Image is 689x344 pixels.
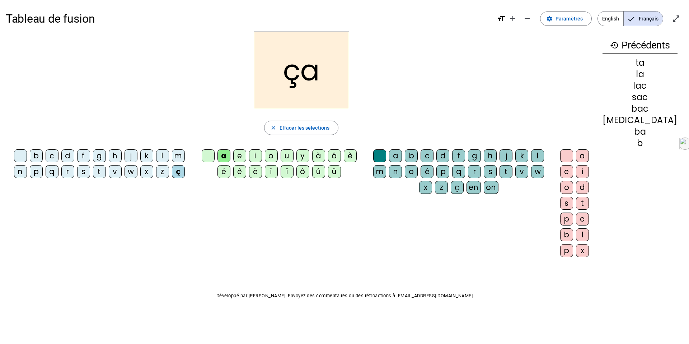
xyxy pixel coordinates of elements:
button: Diminuer la taille de la police [520,11,534,26]
div: j [125,149,137,162]
mat-button-toggle-group: Language selection [597,11,663,26]
span: Paramètres [556,14,583,23]
div: ô [296,165,309,178]
h2: ça [254,32,349,109]
button: Augmenter la taille de la police [506,11,520,26]
div: g [93,149,106,162]
div: i [576,165,589,178]
div: c [576,213,589,226]
mat-icon: add [508,14,517,23]
div: m [172,149,185,162]
div: k [140,149,153,162]
div: î [265,165,278,178]
div: b [30,149,43,162]
div: e [233,149,246,162]
div: a [217,149,230,162]
div: lac [603,82,678,90]
div: bac [603,104,678,113]
div: ê [233,165,246,178]
div: è [344,149,357,162]
div: ta [603,59,678,67]
div: p [30,165,43,178]
div: s [484,165,497,178]
button: Effacer les sélections [264,121,338,135]
div: w [531,165,544,178]
div: v [515,165,528,178]
div: l [156,149,169,162]
div: b [560,228,573,241]
div: d [61,149,74,162]
div: t [576,197,589,210]
div: x [576,244,589,257]
div: k [515,149,528,162]
div: r [61,165,74,178]
div: on [484,181,498,194]
span: Français [624,11,663,26]
div: s [560,197,573,210]
div: f [77,149,90,162]
h1: Tableau de fusion [6,7,491,30]
div: t [93,165,106,178]
div: à [312,149,325,162]
div: d [576,181,589,194]
mat-icon: open_in_full [672,14,680,23]
div: h [109,149,122,162]
div: ë [249,165,262,178]
div: d [436,149,449,162]
div: c [421,149,433,162]
div: x [419,181,432,194]
div: ç [172,165,185,178]
div: o [405,165,418,178]
div: b [603,139,678,148]
div: q [46,165,58,178]
div: l [531,149,544,162]
div: t [500,165,512,178]
div: h [484,149,497,162]
div: n [14,165,27,178]
div: e [560,165,573,178]
p: Développé par [PERSON_NAME]. Envoyez des commentaires ou des rétroactions à [EMAIL_ADDRESS][DOMAI... [6,292,683,300]
div: la [603,70,678,79]
div: a [389,149,402,162]
div: n [389,165,402,178]
div: z [156,165,169,178]
span: English [598,11,623,26]
div: u [281,149,294,162]
div: é [217,165,230,178]
div: x [140,165,153,178]
div: i [249,149,262,162]
mat-icon: settings [546,15,553,22]
div: ï [281,165,294,178]
div: j [500,149,512,162]
div: v [109,165,122,178]
div: f [452,149,465,162]
button: Paramètres [540,11,592,26]
mat-icon: close [270,125,277,131]
div: ç [451,181,464,194]
span: Effacer les sélections [280,124,329,132]
div: g [468,149,481,162]
div: a [576,149,589,162]
div: m [373,165,386,178]
div: l [576,228,589,241]
mat-icon: format_size [497,14,506,23]
div: b [405,149,418,162]
div: o [265,149,278,162]
div: s [77,165,90,178]
div: ba [603,127,678,136]
div: r [468,165,481,178]
div: û [312,165,325,178]
div: ü [328,165,341,178]
div: y [296,149,309,162]
div: o [560,181,573,194]
div: sac [603,93,678,102]
mat-icon: remove [523,14,531,23]
div: p [560,213,573,226]
mat-icon: history [610,41,619,50]
div: é [421,165,433,178]
div: en [467,181,481,194]
div: c [46,149,58,162]
div: [MEDICAL_DATA] [603,116,678,125]
button: Entrer en plein écran [669,11,683,26]
div: z [435,181,448,194]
